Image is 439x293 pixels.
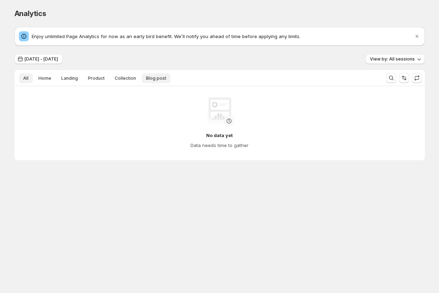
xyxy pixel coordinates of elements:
span: Analytics [15,9,46,18]
button: [DATE] - [DATE] [15,54,62,64]
h4: Data needs time to gather [190,142,249,149]
span: Landing [61,75,78,81]
span: Product [88,75,105,81]
span: Collection [115,75,136,81]
button: View by: All sessions [366,54,425,64]
img: No data yet [205,98,234,126]
p: Enjoy unlimited Page Analytics for now as an early bird benefit. We’ll notify you ahead of time b... [32,33,413,40]
span: Blog post [146,75,166,81]
button: Dismiss notification [412,31,422,41]
h4: No data yet [206,132,233,139]
button: Search and filter results [386,73,396,83]
span: Home [38,75,51,81]
span: All [23,75,28,81]
button: Sort the results [399,73,409,83]
span: [DATE] - [DATE] [25,56,58,62]
span: View by: All sessions [370,56,415,62]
